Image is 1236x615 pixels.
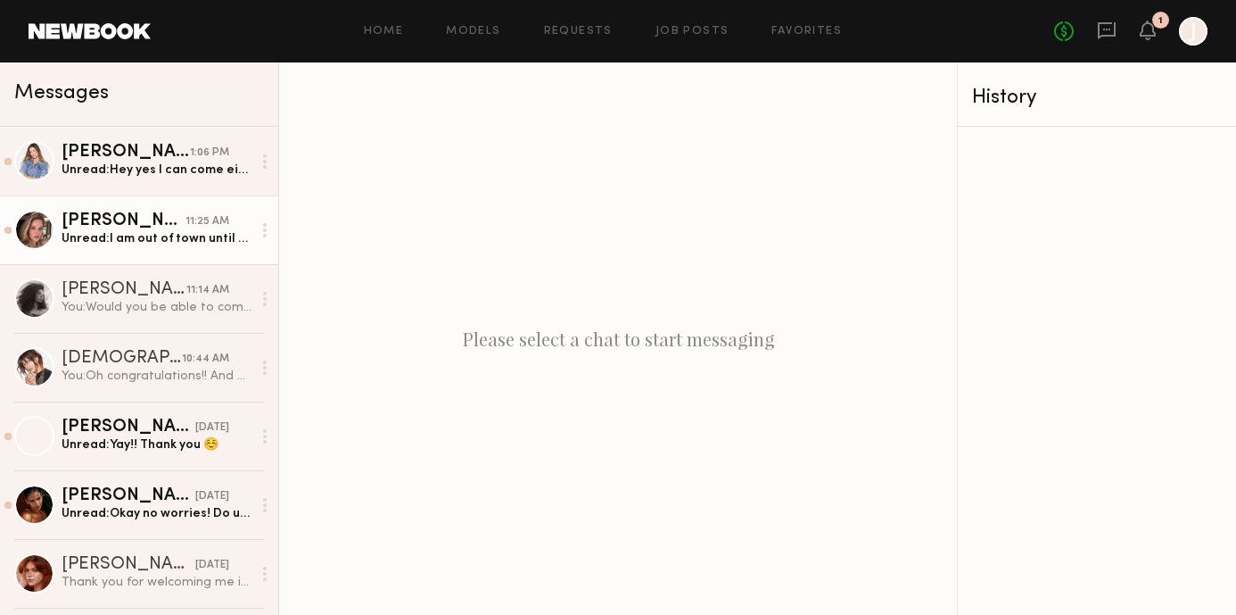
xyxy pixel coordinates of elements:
[195,557,229,574] div: [DATE]
[62,556,195,574] div: [PERSON_NAME]
[62,505,251,522] div: Unread: Okay no worries! Do u have any possible dates?
[62,487,195,505] div: [PERSON_NAME]
[14,83,109,104] span: Messages
[62,419,195,436] div: [PERSON_NAME]
[771,26,842,37] a: Favorites
[62,368,251,385] div: You: Oh congratulations!! And of course!!💙
[62,212,185,230] div: [PERSON_NAME]
[195,420,229,436] div: [DATE]
[972,87,1222,108] div: History
[62,299,251,316] div: You: Would you be able to come in [DATE] any time between 8am-12 or 1-4pm? Our address is [STREET...
[62,281,186,299] div: [PERSON_NAME]
[62,162,251,179] div: Unread: Hey yes I can come either at 11.30 or 1.30pm? I’ll see what other appointments I have tha...
[446,26,500,37] a: Models
[195,488,229,505] div: [DATE]
[655,26,729,37] a: Job Posts
[364,26,404,37] a: Home
[62,144,190,162] div: [PERSON_NAME]
[190,145,229,162] div: 1:06 PM
[62,230,251,247] div: Unread: I am out of town until [DATE] late evening . But I can come [DATE]
[544,26,613,37] a: Requests
[62,436,251,453] div: Unread: Yay!! Thank you ☺️
[1179,17,1207,46] a: J
[185,213,229,230] div: 11:25 AM
[62,574,251,591] div: Thank you for welcoming me in [DATE]! I hope to hear from you soon 💞
[186,282,229,299] div: 11:14 AM
[182,351,229,368] div: 10:44 AM
[62,350,182,368] div: [DEMOGRAPHIC_DATA][PERSON_NAME]
[1158,16,1163,26] div: 1
[279,62,957,615] div: Please select a chat to start messaging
